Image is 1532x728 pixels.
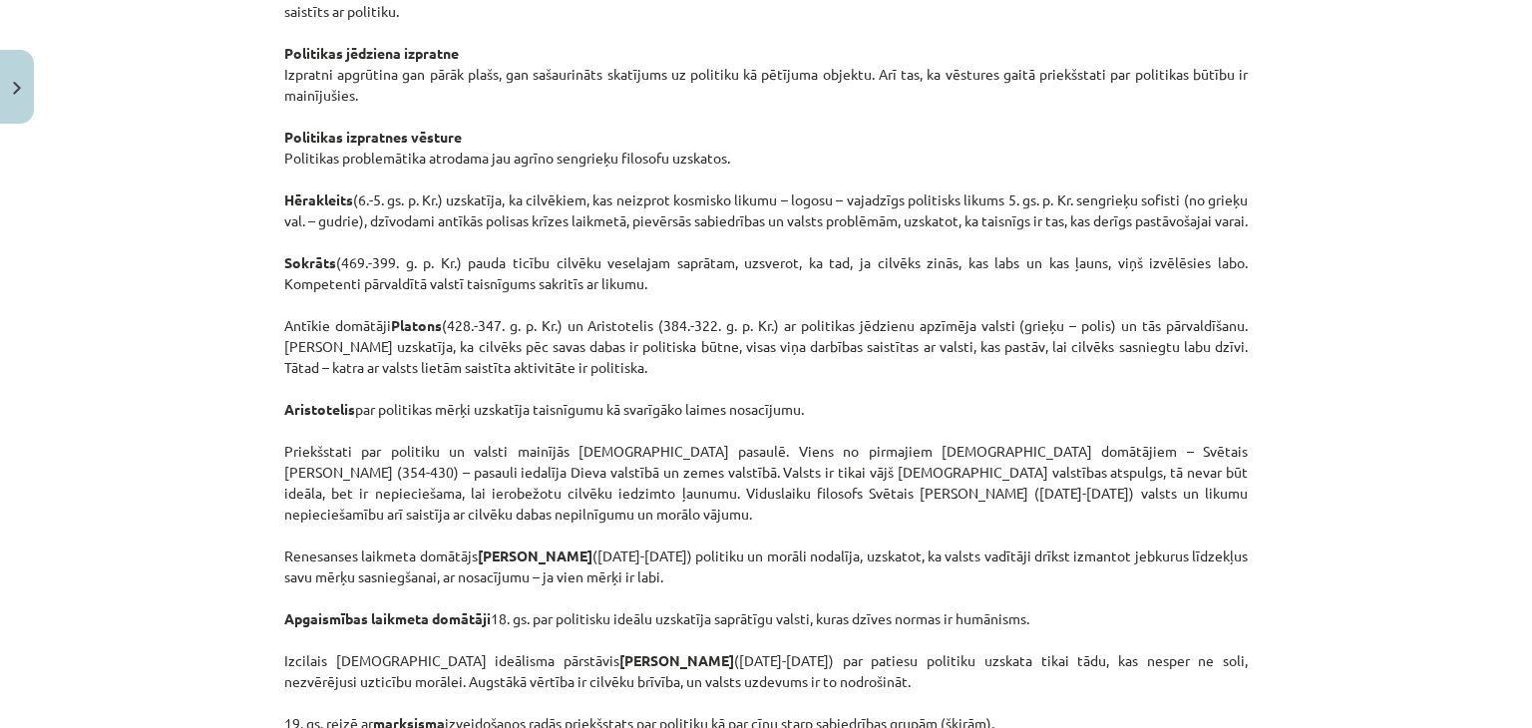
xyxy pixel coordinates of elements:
img: icon-close-lesson-0947bae3869378f0d4975bcd49f059093ad1ed9edebbc8119c70593378902aed.svg [13,82,21,95]
strong: [PERSON_NAME] [619,651,734,669]
strong: Politikas izpratnes vēsture [284,128,462,146]
strong: Politikas jēdziena izpratne [284,44,459,62]
strong: Apgaismības laikmeta domātāji [284,609,491,627]
strong: Platons [391,316,442,334]
strong: [PERSON_NAME] [478,546,592,564]
strong: Aristotelis [284,400,355,418]
strong: Sokrāts [284,253,336,271]
strong: Hērakleits [284,190,353,208]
